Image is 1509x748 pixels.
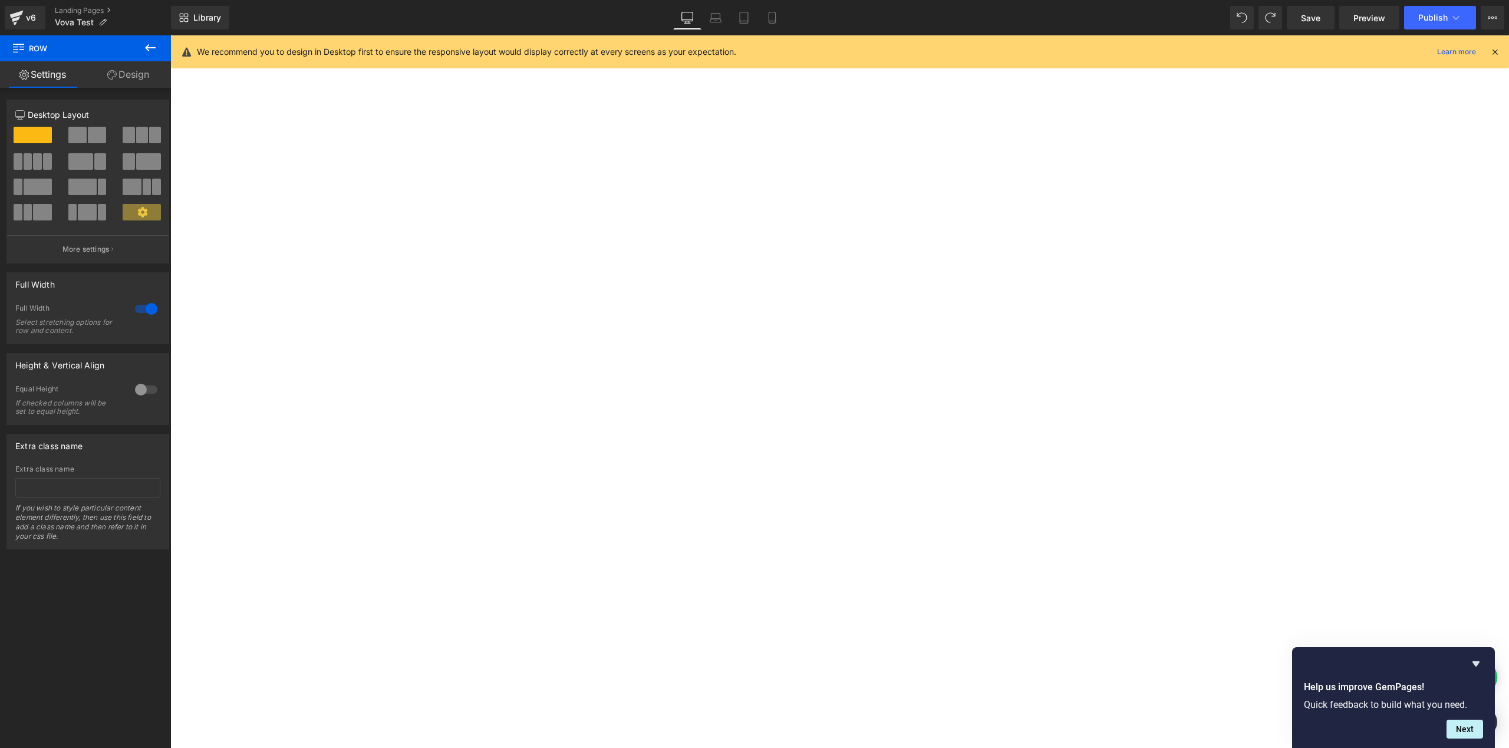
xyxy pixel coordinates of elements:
a: Learn more [1432,45,1481,59]
button: Undo [1230,6,1254,29]
button: Publish [1404,6,1476,29]
div: If you wish to style particular content element differently, then use this field to add a class n... [15,503,160,549]
div: v6 [24,10,38,25]
p: Desktop Layout [15,108,160,121]
a: Laptop [701,6,730,29]
a: v6 [5,6,45,29]
div: If checked columns will be set to equal height. [15,399,121,416]
div: Extra class name [15,465,160,473]
button: Hide survey [1469,657,1483,671]
a: Mobile [758,6,786,29]
p: We recommend you to design in Desktop first to ensure the responsive layout would display correct... [197,45,736,58]
div: Help us improve GemPages! [1304,657,1483,739]
div: Full Width [15,273,55,289]
div: Select stretching options for row and content. [15,318,121,335]
span: Library [193,12,221,23]
a: Tablet [730,6,758,29]
span: Row [12,35,130,61]
a: Landing Pages [55,6,171,15]
a: Design [85,61,171,88]
button: More [1481,6,1504,29]
a: New Library [171,6,229,29]
span: Save [1301,12,1320,24]
div: Extra class name [15,434,83,451]
p: Quick feedback to build what you need. [1304,699,1483,710]
h2: Help us improve GemPages! [1304,680,1483,694]
div: Equal Height [15,384,123,397]
a: Preview [1339,6,1399,29]
button: More settings [7,235,169,263]
button: Redo [1258,6,1282,29]
span: Vova Test [55,18,94,27]
a: Desktop [673,6,701,29]
div: Full Width [15,304,123,316]
span: Publish [1418,13,1448,22]
p: More settings [62,244,110,255]
button: Next question [1447,720,1483,739]
span: Preview [1353,12,1385,24]
div: Height & Vertical Align [15,354,104,370]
